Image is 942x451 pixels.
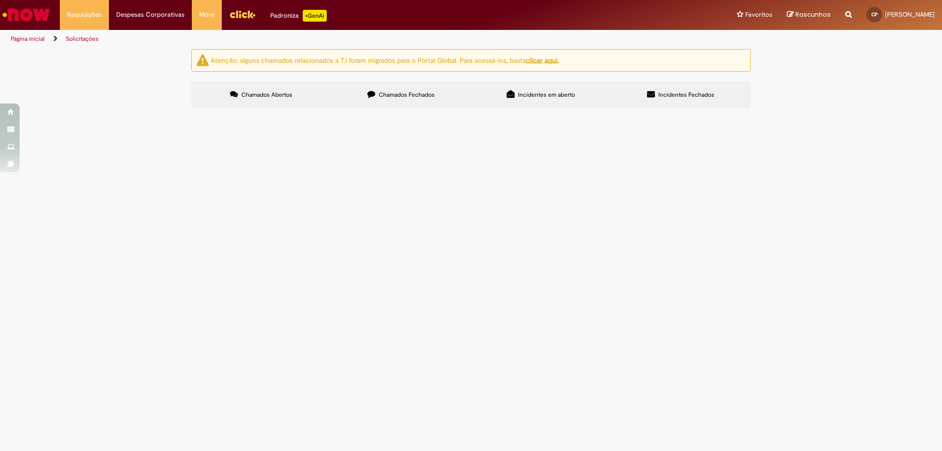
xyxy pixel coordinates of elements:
[199,10,214,20] span: More
[303,10,327,22] p: +GenAi
[658,91,714,99] span: Incidentes Fechados
[745,10,772,20] span: Favoritos
[210,55,559,64] ng-bind-html: Atenção: alguns chamados relacionados a T.I foram migrados para o Portal Global. Para acessá-los,...
[871,11,878,18] span: CP
[1,5,52,25] img: ServiceNow
[7,30,621,48] ul: Trilhas de página
[885,10,935,19] span: [PERSON_NAME]
[526,55,559,64] a: clicar aqui.
[241,91,292,99] span: Chamados Abertos
[11,35,45,43] a: Página inicial
[270,10,327,22] div: Padroniza
[229,7,256,22] img: click_logo_yellow_360x200.png
[379,91,435,99] span: Chamados Fechados
[116,10,184,20] span: Despesas Corporativas
[795,10,831,19] span: Rascunhos
[518,91,575,99] span: Incidentes em aberto
[67,10,102,20] span: Requisições
[66,35,99,43] a: Solicitações
[787,10,831,20] a: Rascunhos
